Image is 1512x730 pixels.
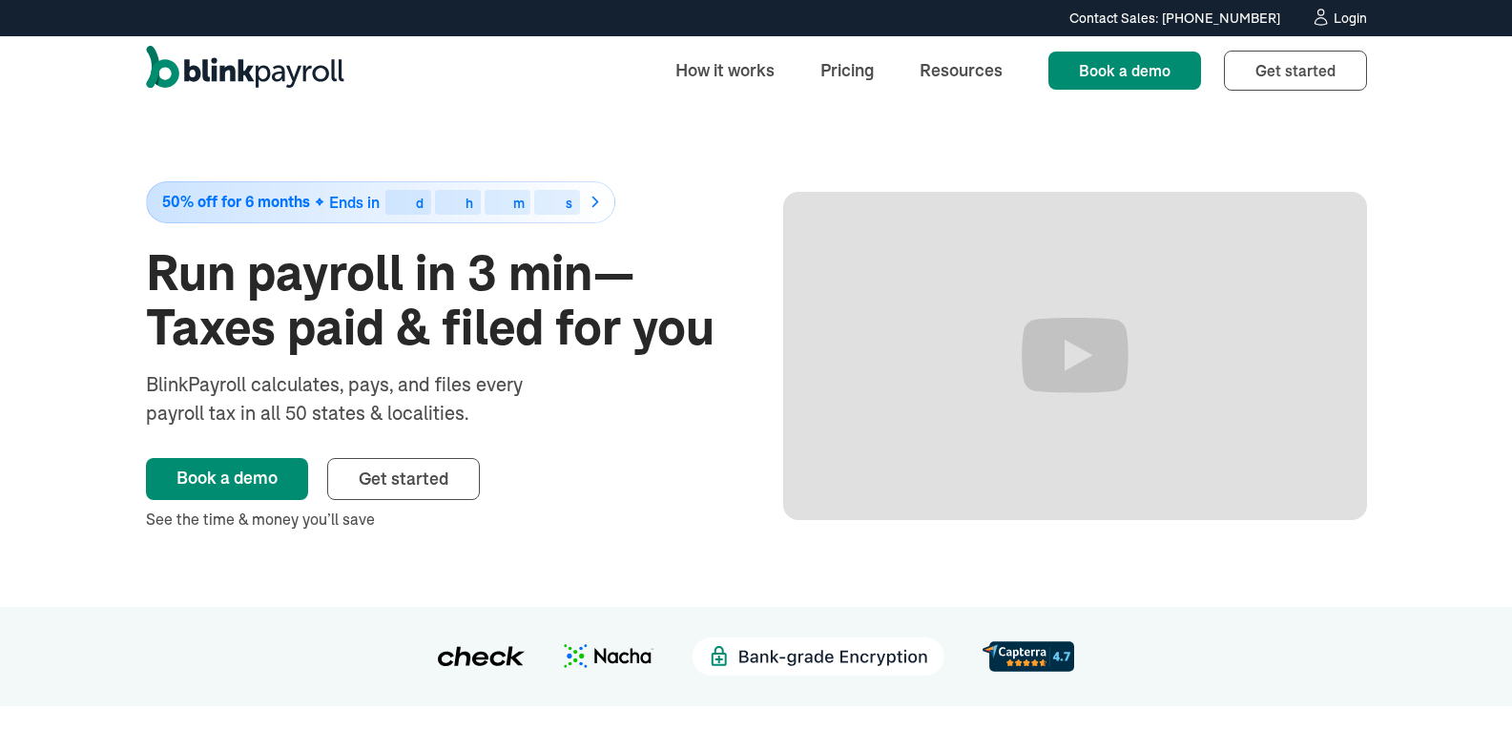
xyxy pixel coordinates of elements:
[1069,9,1280,29] div: Contact Sales: [PHONE_NUMBER]
[146,370,573,428] div: BlinkPayroll calculates, pays, and files every payroll tax in all 50 states & localities.
[146,458,308,500] a: Book a demo
[1255,61,1336,80] span: Get started
[783,192,1367,520] iframe: Run Payroll in 3 min with BlinkPayroll
[1311,8,1367,29] a: Login
[146,508,730,531] div: See the time & money you’ll save
[566,197,572,210] div: s
[329,193,380,212] span: Ends in
[1224,51,1367,91] a: Get started
[146,181,730,223] a: 50% off for 6 monthsEnds indhms
[1048,52,1201,90] a: Book a demo
[904,50,1018,91] a: Resources
[1079,61,1170,80] span: Book a demo
[359,468,448,490] span: Get started
[416,197,424,210] div: d
[146,46,344,95] a: home
[805,50,889,91] a: Pricing
[327,458,480,500] a: Get started
[660,50,790,91] a: How it works
[983,641,1074,671] img: d56c0860-961d-46a8-819e-eda1494028f8.svg
[466,197,473,210] div: h
[162,194,310,210] span: 50% off for 6 months
[1334,11,1367,25] div: Login
[146,246,730,355] h1: Run payroll in 3 min—Taxes paid & filed for you
[513,197,525,210] div: m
